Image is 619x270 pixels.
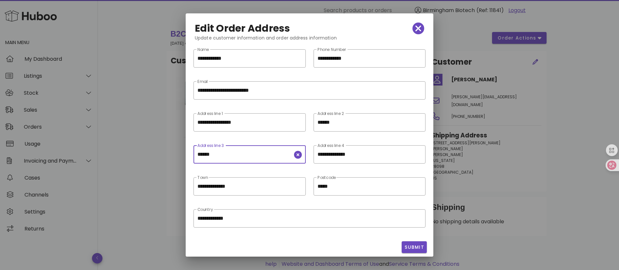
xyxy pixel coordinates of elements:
[197,111,223,116] label: Address line 1
[197,143,224,148] label: Address line 3
[402,241,427,253] button: Submit
[197,207,213,212] label: Country
[317,47,347,52] label: Phone Number
[404,244,424,251] span: Submit
[317,175,336,180] label: Postcode
[317,111,344,116] label: Address line 2
[294,151,302,159] button: clear icon
[317,143,345,148] label: Address line 4
[197,79,208,84] label: Email
[197,47,209,52] label: Name
[190,34,429,47] div: Update customer information and order address information
[195,23,290,34] h2: Edit Order Address
[197,175,208,180] label: Town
